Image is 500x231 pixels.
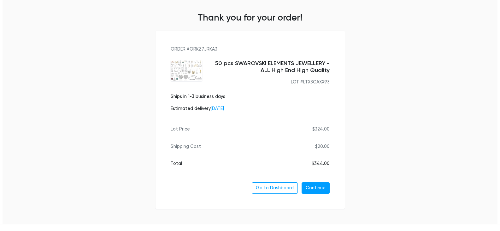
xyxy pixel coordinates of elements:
[211,106,224,111] span: [DATE]
[312,160,330,167] div: $344.00
[171,126,190,133] div: Lot Price
[171,46,330,53] div: ORDER #ORKZ7JRKA3
[252,182,298,194] a: Go to Dashboard
[207,79,330,86] div: LOT #LTX3CAXX93
[171,105,225,112] p: Estimated delivery
[171,60,202,81] img: 7235ec82-5674-471f-b15e-5fd001b2ddec-1752901744.png
[302,182,330,194] a: Continue
[171,160,182,167] div: Total
[315,143,330,150] div: $20.00
[3,12,497,23] h2: Thank you for your order!
[312,126,330,133] div: $324.00
[207,60,330,74] h5: 50 pcs SWAROVSKI ELEMENTS JEWELLERY - ALL High End High Quality
[171,143,201,150] div: Shipping Cost
[171,93,225,100] p: Ships in 1-3 business days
